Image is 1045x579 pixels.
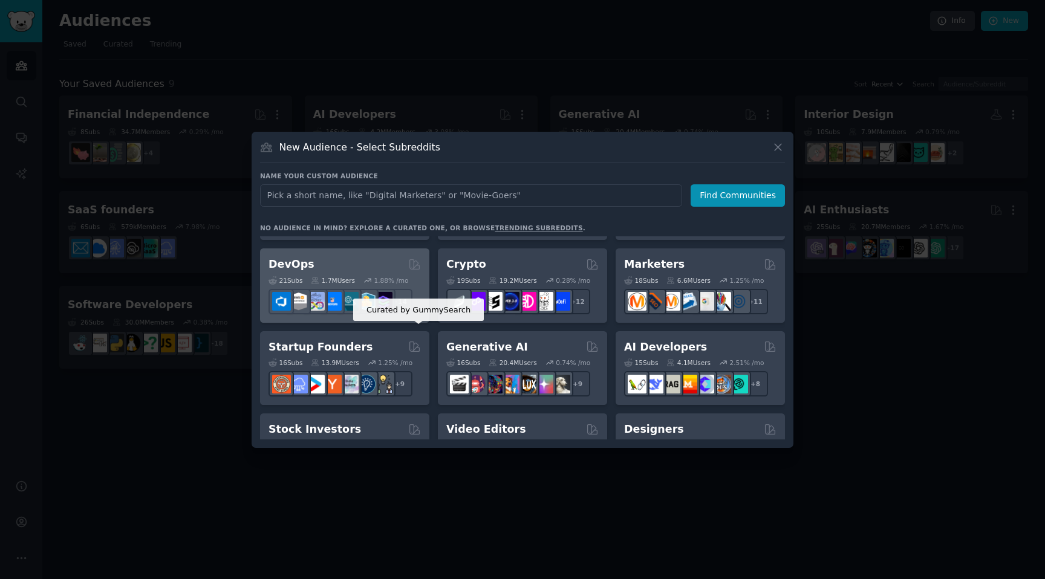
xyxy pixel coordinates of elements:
[279,141,440,154] h3: New Audience - Select Subreddits
[272,292,291,311] img: azuredevops
[535,375,553,393] img: starryai
[556,276,590,285] div: 0.28 % /mo
[446,276,480,285] div: 19 Sub s
[374,292,392,311] img: PlatformEngineers
[450,375,469,393] img: aivideo
[624,422,684,437] h2: Designers
[311,276,355,285] div: 1.7M Users
[743,289,768,314] div: + 11
[624,358,658,367] div: 15 Sub s
[695,292,714,311] img: googleads
[357,292,376,311] img: aws_cdk
[340,375,359,393] img: indiehackers
[624,257,685,272] h2: Marketers
[552,292,570,311] img: defi_
[323,375,342,393] img: ycombinator
[645,292,663,311] img: bigseo
[695,375,714,393] img: OpenSourceAI
[467,375,486,393] img: dalle2
[450,292,469,311] img: ethfinance
[518,292,536,311] img: defiblockchain
[446,358,480,367] div: 16 Sub s
[662,292,680,311] img: AskMarketing
[679,375,697,393] img: MistralAI
[556,358,590,367] div: 0.74 % /mo
[269,422,361,437] h2: Stock Investors
[306,375,325,393] img: startup
[489,276,536,285] div: 19.2M Users
[628,375,646,393] img: LangChain
[624,276,658,285] div: 18 Sub s
[729,292,748,311] img: OnlineMarketing
[374,375,392,393] img: growmybusiness
[269,340,373,355] h2: Startup Founders
[323,292,342,311] img: DevOpsLinks
[730,276,764,285] div: 1.25 % /mo
[269,358,302,367] div: 16 Sub s
[484,375,503,393] img: deepdream
[378,358,412,367] div: 1.25 % /mo
[729,375,748,393] img: AIDevelopersSociety
[662,375,680,393] img: Rag
[289,375,308,393] img: SaaS
[269,276,302,285] div: 21 Sub s
[691,184,785,207] button: Find Communities
[501,292,519,311] img: web3
[272,375,291,393] img: EntrepreneurRideAlong
[340,292,359,311] img: platformengineering
[387,289,412,314] div: + 14
[387,371,412,396] div: + 9
[501,375,519,393] img: sdforall
[269,257,314,272] h2: DevOps
[712,292,731,311] img: MarketingResearch
[357,375,376,393] img: Entrepreneurship
[495,224,582,231] a: trending subreddits
[446,257,486,272] h2: Crypto
[260,224,585,232] div: No audience in mind? Explore a curated one, or browse .
[489,358,536,367] div: 20.4M Users
[730,358,764,367] div: 2.51 % /mo
[624,340,707,355] h2: AI Developers
[552,375,570,393] img: DreamBooth
[743,371,768,396] div: + 8
[679,292,697,311] img: Emailmarketing
[306,292,325,311] img: Docker_DevOps
[518,375,536,393] img: FluxAI
[535,292,553,311] img: CryptoNews
[446,340,528,355] h2: Generative AI
[565,289,590,314] div: + 12
[260,184,682,207] input: Pick a short name, like "Digital Marketers" or "Movie-Goers"
[666,358,711,367] div: 4.1M Users
[374,276,409,285] div: 1.88 % /mo
[446,422,526,437] h2: Video Editors
[565,371,590,396] div: + 9
[467,292,486,311] img: 0xPolygon
[260,172,785,180] h3: Name your custom audience
[311,358,359,367] div: 13.9M Users
[628,292,646,311] img: content_marketing
[645,375,663,393] img: DeepSeek
[484,292,503,311] img: ethstaker
[289,292,308,311] img: AWS_Certified_Experts
[712,375,731,393] img: llmops
[666,276,711,285] div: 6.6M Users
